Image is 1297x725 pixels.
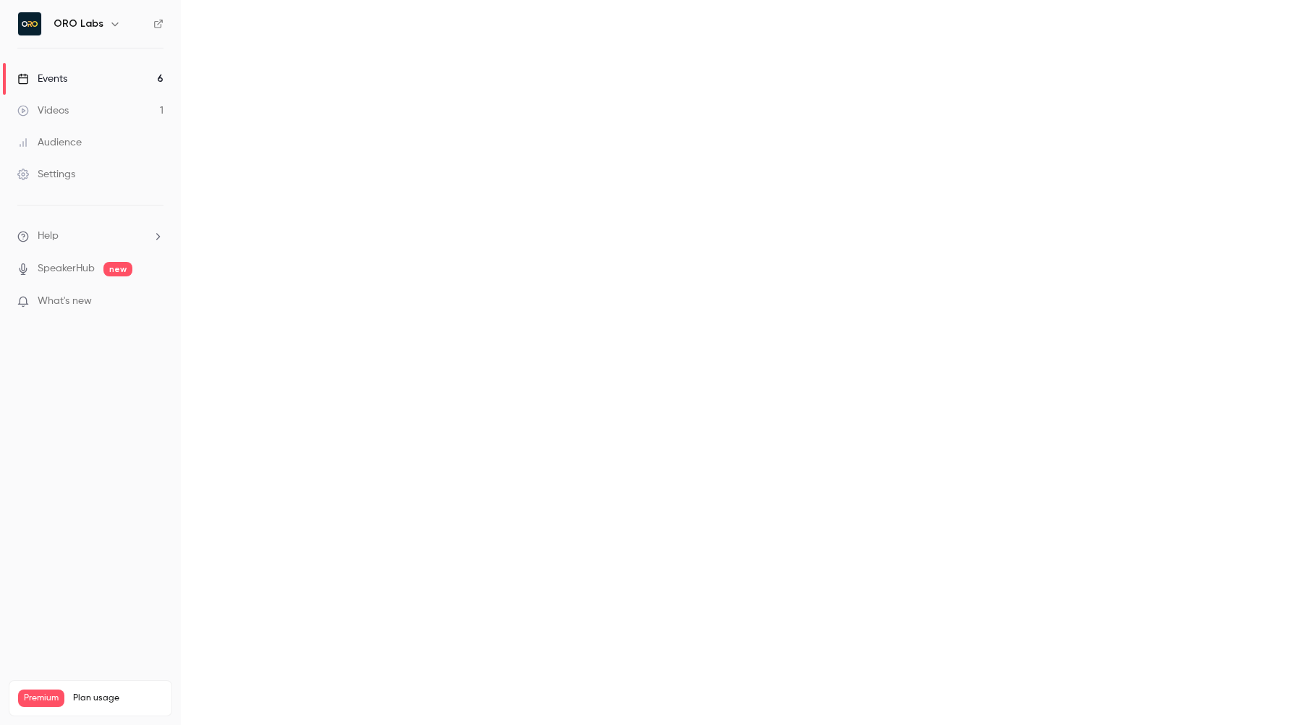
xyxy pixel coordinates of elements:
span: Plan usage [73,692,163,704]
div: Settings [17,167,75,182]
span: Premium [18,690,64,707]
span: What's new [38,294,92,309]
iframe: Noticeable Trigger [146,295,163,308]
img: ORO Labs [18,12,41,35]
h6: ORO Labs [54,17,103,31]
div: Audience [17,135,82,150]
div: Events [17,72,67,86]
a: SpeakerHub [38,261,95,276]
li: help-dropdown-opener [17,229,163,244]
span: Help [38,229,59,244]
span: new [103,262,132,276]
div: Videos [17,103,69,118]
